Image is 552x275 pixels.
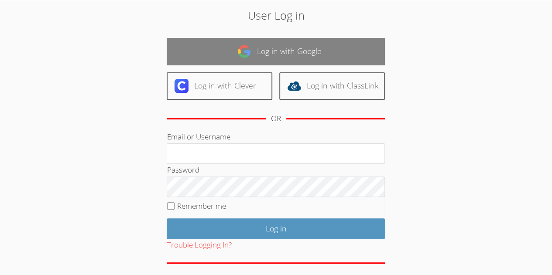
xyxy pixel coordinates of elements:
[279,72,385,100] a: Log in with ClassLink
[167,218,385,239] input: Log in
[237,44,251,58] img: google-logo-50288ca7cdecda66e5e0955fdab243c47b7ad437acaf1139b6f446037453330a.svg
[167,38,385,65] a: Log in with Google
[127,7,425,24] h2: User Log in
[271,112,281,125] div: OR
[287,79,301,93] img: classlink-logo-d6bb404cc1216ec64c9a2012d9dc4662098be43eaf13dc465df04b49fa7ab582.svg
[167,239,231,251] button: Trouble Logging In?
[175,79,189,93] img: clever-logo-6eab21bc6e7a338710f1a6ff85c0baf02591cd810cc4098c63d3a4b26e2feb20.svg
[167,132,230,142] label: Email or Username
[177,201,226,211] label: Remember me
[167,165,199,175] label: Password
[167,72,272,100] a: Log in with Clever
